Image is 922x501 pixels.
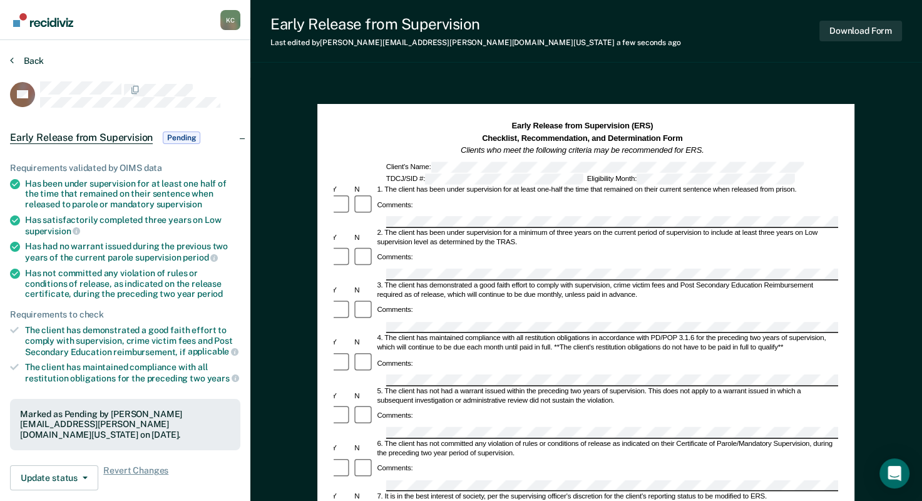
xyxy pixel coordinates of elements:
[353,391,376,400] div: N
[330,339,353,348] div: Y
[376,200,415,209] div: Comments:
[376,281,835,299] div: 3. The client has demonstrated a good faith effort to comply with supervision, crime victim fees ...
[25,215,240,236] div: Has satisfactorily completed three years on Low
[353,185,376,194] div: N
[25,268,240,299] div: Has not committed any violation of rules or conditions of release, as indicated on the release ce...
[353,339,376,348] div: N
[353,286,376,295] div: N
[270,15,681,33] div: Early Release from Supervision
[270,38,681,47] div: Last edited by [PERSON_NAME][EMAIL_ADDRESS][PERSON_NAME][DOMAIN_NAME][US_STATE]
[376,411,415,420] div: Comments:
[376,492,835,501] div: 7. It is in the best interest of society, per the supervising officer's discretion for the client...
[384,173,585,184] div: TDCJ/SID #:
[103,465,168,490] span: Revert Changes
[376,440,835,458] div: 6. The client has not committed any violation of rules or conditions of release as indicated on t...
[512,121,653,130] strong: Early Release from Supervision (ERS)
[819,21,902,41] button: Download Form
[330,233,353,242] div: Y
[376,359,415,368] div: Comments:
[353,492,376,501] div: N
[330,492,353,501] div: Y
[585,173,797,184] div: Eligibility Month:
[879,458,909,488] div: Open Intercom Messenger
[617,38,681,47] span: a few seconds ago
[25,241,240,262] div: Has had no warrant issued during the previous two years of the current parole supervision
[376,254,415,262] div: Comments:
[376,306,415,315] div: Comments:
[376,229,835,247] div: 2. The client has been under supervision for a minimum of three years on the current period of su...
[376,185,835,194] div: 1. The client has been under supervision for at least one-half the time that remained on their cu...
[25,362,240,383] div: The client has maintained compliance with all restitution obligations for the preceding two
[353,233,376,242] div: N
[220,10,240,30] button: Profile dropdown button
[220,10,240,30] div: K C
[10,163,240,173] div: Requirements validated by OIMS data
[13,13,73,27] img: Recidiviz
[183,252,218,262] span: period
[10,309,240,320] div: Requirements to check
[207,373,239,383] span: years
[10,465,98,490] button: Update status
[188,346,238,356] span: applicable
[353,444,376,453] div: N
[197,289,223,299] span: period
[20,409,230,440] div: Marked as Pending by [PERSON_NAME][EMAIL_ADDRESS][PERSON_NAME][DOMAIN_NAME][US_STATE] on [DATE].
[376,334,835,353] div: 4. The client has maintained compliance with all restitution obligations in accordance with PD/PO...
[163,132,200,144] span: Pending
[330,185,353,194] div: Y
[156,199,202,209] span: supervision
[25,178,240,210] div: Has been under supervision for at least one half of the time that remained on their sentence when...
[482,133,682,142] strong: Checklist, Recommendation, and Determination Form
[10,132,153,144] span: Early Release from Supervision
[461,146,704,155] em: Clients who meet the following criteria may be recommended for ERS.
[376,464,415,473] div: Comments:
[384,162,805,172] div: Client's Name:
[25,325,240,357] div: The client has demonstrated a good faith effort to comply with supervision, crime victim fees and...
[10,55,44,66] button: Back
[376,387,835,405] div: 5. The client has not had a warrant issued within the preceding two years of supervision. This do...
[330,444,353,453] div: Y
[25,226,80,236] span: supervision
[330,391,353,400] div: Y
[330,286,353,295] div: Y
